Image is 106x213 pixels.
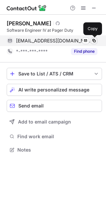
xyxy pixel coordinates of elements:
button: Send email [7,100,102,112]
span: [EMAIL_ADDRESS][DOMAIN_NAME] [16,38,92,44]
span: Find work email [17,134,99,140]
span: Send email [18,103,44,109]
span: Notes [17,147,99,153]
button: Reveal Button [71,48,97,55]
button: save-profile-one-click [7,68,102,80]
button: Find work email [7,132,102,141]
button: Notes [7,145,102,155]
img: ContactOut v5.3.10 [7,4,47,12]
div: [PERSON_NAME] [7,20,51,27]
button: AI write personalized message [7,84,102,96]
div: Software Engineer IV at Pager Duty [7,27,102,33]
span: Add to email campaign [18,119,71,125]
div: Save to List / ATS / CRM [18,71,90,76]
span: AI write personalized message [18,87,89,92]
button: Add to email campaign [7,116,102,128]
